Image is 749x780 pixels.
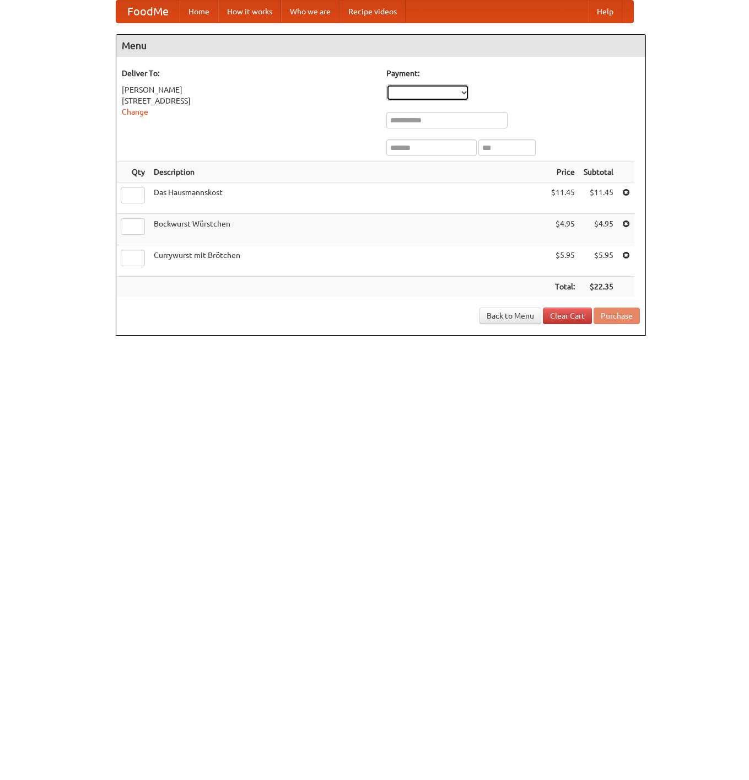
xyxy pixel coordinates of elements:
[116,1,180,23] a: FoodMe
[149,182,547,214] td: Das Hausmannskost
[594,308,640,324] button: Purchase
[547,162,579,182] th: Price
[579,245,618,277] td: $5.95
[547,245,579,277] td: $5.95
[547,277,579,297] th: Total:
[122,68,375,79] h5: Deliver To:
[122,95,375,106] div: [STREET_ADDRESS]
[386,68,640,79] h5: Payment:
[116,162,149,182] th: Qty
[579,277,618,297] th: $22.35
[579,214,618,245] td: $4.95
[149,214,547,245] td: Bockwurst Würstchen
[122,84,375,95] div: [PERSON_NAME]
[479,308,541,324] a: Back to Menu
[579,162,618,182] th: Subtotal
[180,1,218,23] a: Home
[579,182,618,214] td: $11.45
[340,1,406,23] a: Recipe videos
[218,1,281,23] a: How it works
[543,308,592,324] a: Clear Cart
[588,1,622,23] a: Help
[116,35,645,57] h4: Menu
[281,1,340,23] a: Who we are
[122,107,148,116] a: Change
[149,162,547,182] th: Description
[547,214,579,245] td: $4.95
[547,182,579,214] td: $11.45
[149,245,547,277] td: Currywurst mit Brötchen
